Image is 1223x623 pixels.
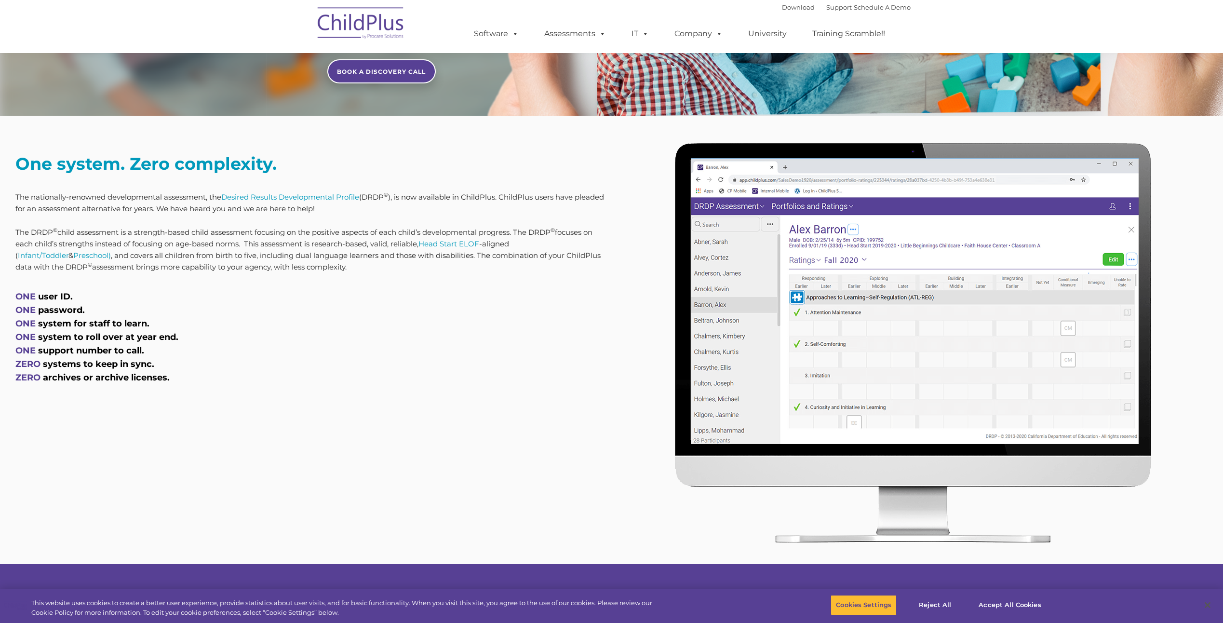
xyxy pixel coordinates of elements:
[31,598,672,617] div: This website uses cookies to create a better user experience, provide statistics about user visit...
[221,192,359,202] a: Desired Results Developmental Profile
[905,595,965,615] button: Reject All
[15,191,605,215] p: The nationally-renowned developmental assessment, the (DRDP ), is now available in ChildPlus. Chi...
[831,595,897,615] button: Cookies Settings
[782,3,815,11] a: Download
[38,291,73,302] span: user ID.
[739,24,796,43] a: University
[672,141,1155,547] img: DRDP-Desktop-2020
[551,227,555,233] sup: ©
[622,24,659,43] a: IT
[18,251,68,260] a: Infant/Toddler
[854,3,911,11] a: Schedule A Demo
[665,24,732,43] a: Company
[384,191,388,198] sup: ©
[973,595,1046,615] button: Accept All Cookies
[43,359,154,369] span: systems to keep in sync.
[782,3,911,11] font: |
[15,227,605,273] p: The DRDP child assessment is a strength-based child assessment focusing on the positive aspects o...
[15,359,40,369] span: ZERO
[464,24,528,43] a: Software
[803,24,895,43] a: Training Scramble!!
[43,372,170,383] span: archives or archive licenses.
[15,345,36,356] span: ONE
[15,332,36,342] span: ONE
[826,3,852,11] a: Support
[73,251,111,260] a: Preschool)
[327,59,436,83] a: BOOK A DISCOVERY CALL
[15,305,36,315] span: ONE
[38,332,178,342] span: system to roll over at year end.
[313,0,409,49] img: ChildPlus by Procare Solutions
[535,24,616,43] a: Assessments
[38,345,144,356] span: support number to call.
[88,261,92,268] sup: ©
[38,318,149,329] span: system for staff to learn.
[1197,595,1218,616] button: Close
[15,372,40,383] span: ZERO
[15,291,36,302] span: ONE
[418,239,479,248] a: Head Start ELOF
[15,153,277,174] strong: One system. Zero complexity.
[38,305,85,315] span: password.
[53,227,57,233] sup: ©
[15,318,36,329] span: ONE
